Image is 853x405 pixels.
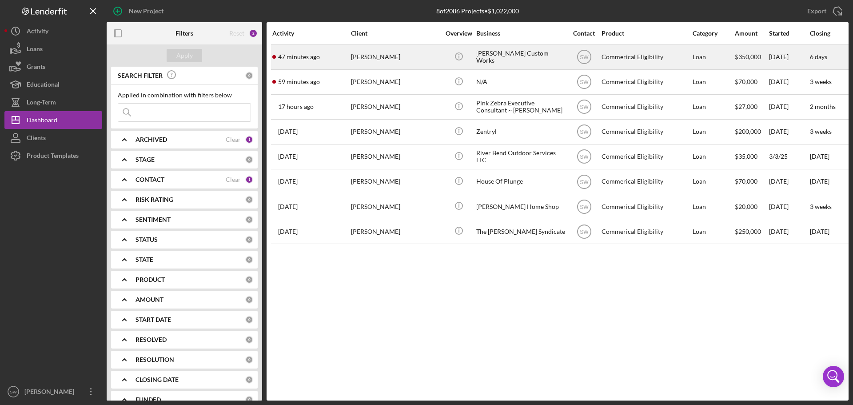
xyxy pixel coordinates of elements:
button: Apply [167,49,202,62]
div: 0 [245,296,253,304]
div: [PERSON_NAME] [351,195,440,218]
div: N/A [476,70,565,94]
time: 3 weeks [810,78,832,85]
b: RESOLVED [136,336,167,343]
div: [PERSON_NAME] [351,145,440,168]
div: [DATE] [769,120,809,144]
div: [PERSON_NAME] [351,120,440,144]
time: [DATE] [810,152,829,160]
time: [DATE] [810,177,829,185]
div: River Bend Outdoor Services LLC [476,145,565,168]
b: SEARCH FILTER [118,72,163,79]
div: [PERSON_NAME] [351,170,440,193]
div: Loan [693,45,734,69]
div: [PERSON_NAME] [351,95,440,119]
div: [PERSON_NAME] [351,220,440,243]
div: Category [693,30,734,37]
div: The [PERSON_NAME] Syndicate [476,220,565,243]
time: 2025-08-22 03:10 [278,103,314,110]
a: Loans [4,40,102,58]
div: Business [476,30,565,37]
div: 0 [245,216,253,224]
button: Dashboard [4,111,102,129]
time: 2025-07-30 14:58 [278,178,298,185]
div: 0 [245,316,253,324]
div: Commerical Eligibility [602,70,690,94]
div: Zentryl [476,120,565,144]
div: Long-Term [27,93,56,113]
text: SW [580,204,589,210]
div: 8 of 2086 Projects • $1,022,000 [436,8,519,15]
text: SW [10,389,17,394]
div: [PERSON_NAME] Custom Works [476,45,565,69]
div: Commerical Eligibility [602,220,690,243]
div: [PERSON_NAME] [351,70,440,94]
a: Clients [4,129,102,147]
div: Started [769,30,809,37]
div: Product Templates [27,147,79,167]
a: Grants [4,58,102,76]
time: 2025-08-22 19:29 [278,78,320,85]
div: Amount [735,30,768,37]
div: Applied in combination with filters below [118,92,251,99]
div: $200,000 [735,120,768,144]
div: [PERSON_NAME] [351,45,440,69]
time: 2 months [810,103,836,110]
b: FUNDED [136,396,161,403]
time: 3 weeks [810,128,832,135]
b: RESOLUTION [136,356,174,363]
b: STATE [136,256,153,263]
text: SW [580,104,589,110]
div: Activity [27,22,48,42]
div: $20,000 [735,195,768,218]
div: Reset [229,30,244,37]
div: Open Intercom Messenger [823,366,844,387]
b: STAGE [136,156,155,163]
div: [DATE] [769,45,809,69]
a: Educational [4,76,102,93]
b: ARCHIVED [136,136,167,143]
button: Activity [4,22,102,40]
div: Clear [226,136,241,143]
div: Client [351,30,440,37]
div: 0 [245,396,253,404]
div: Product [602,30,690,37]
b: RISK RATING [136,196,173,203]
div: [PERSON_NAME] [22,383,80,403]
div: 3/3/25 [769,145,809,168]
button: New Project [107,2,172,20]
div: Loan [693,170,734,193]
div: Loan [693,195,734,218]
div: Grants [27,58,45,78]
button: SW[PERSON_NAME] [4,383,102,401]
button: Long-Term [4,93,102,111]
div: Commerical Eligibility [602,120,690,144]
div: Overview [442,30,475,37]
text: SW [580,179,589,185]
div: [DATE] [769,170,809,193]
div: [DATE] [769,70,809,94]
div: $350,000 [735,45,768,69]
div: 0 [245,72,253,80]
div: [DATE] [769,220,809,243]
div: 0 [245,156,253,164]
time: [DATE] [810,228,829,235]
div: [DATE] [769,95,809,119]
div: House Of Plunge [476,170,565,193]
div: $250,000 [735,220,768,243]
div: Commerical Eligibility [602,195,690,218]
b: START DATE [136,316,171,323]
div: 0 [245,236,253,244]
div: Educational [27,76,60,96]
div: 0 [245,356,253,364]
div: [DATE] [769,195,809,218]
text: SW [580,129,589,135]
div: Loan [693,70,734,94]
div: 1 [245,136,253,144]
time: 2025-08-06 17:02 [278,128,298,135]
b: PRODUCT [136,276,165,283]
div: Loan [693,95,734,119]
div: Export [807,2,826,20]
